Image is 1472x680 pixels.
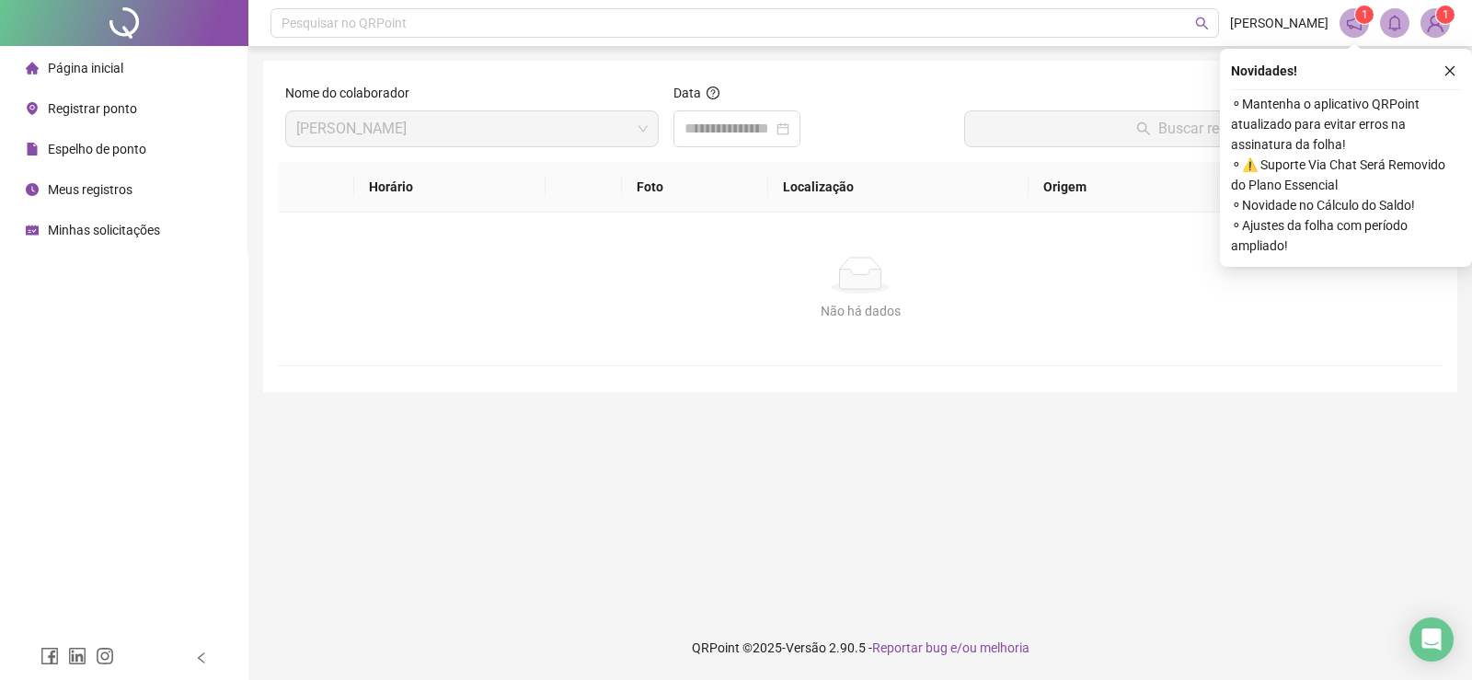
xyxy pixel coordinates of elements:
[872,640,1029,655] span: Reportar bug e/ou melhoria
[1231,215,1461,256] span: ⚬ Ajustes da folha com período ampliado!
[1443,64,1456,77] span: close
[300,301,1420,321] div: Não há dados
[48,61,123,75] span: Página inicial
[622,162,768,213] th: Foto
[1443,8,1449,21] span: 1
[1231,94,1461,155] span: ⚬ Mantenha o aplicativo QRPoint atualizado para evitar erros na assinatura da folha!
[1346,15,1363,31] span: notification
[1195,17,1209,30] span: search
[40,647,59,665] span: facebook
[1362,8,1368,21] span: 1
[26,143,39,156] span: file
[26,102,39,115] span: environment
[48,182,132,197] span: Meus registros
[296,111,648,146] span: Jucineide Silva de Oliveira
[1029,162,1217,213] th: Origem
[1409,617,1454,662] div: Open Intercom Messenger
[707,86,719,99] span: question-circle
[1386,15,1403,31] span: bell
[48,142,146,156] span: Espelho de ponto
[195,651,208,664] span: left
[354,162,546,213] th: Horário
[1231,155,1461,195] span: ⚬ ⚠️ Suporte Via Chat Será Removido do Plano Essencial
[1218,162,1443,213] th: Protocolo
[26,224,39,236] span: schedule
[768,162,1029,213] th: Localização
[26,183,39,196] span: clock-circle
[673,86,701,100] span: Data
[48,101,137,116] span: Registrar ponto
[1436,6,1455,24] sup: Atualize o seu contato no menu Meus Dados
[786,640,826,655] span: Versão
[68,647,86,665] span: linkedin
[1421,9,1449,37] img: 90146
[285,83,421,103] label: Nome do colaborador
[1230,13,1328,33] span: [PERSON_NAME]
[248,616,1472,680] footer: QRPoint © 2025 - 2.90.5 -
[96,647,114,665] span: instagram
[964,110,1435,147] button: Buscar registros
[1231,195,1461,215] span: ⚬ Novidade no Cálculo do Saldo!
[1231,61,1297,81] span: Novidades !
[1355,6,1374,24] sup: 1
[26,62,39,75] span: home
[48,223,160,237] span: Minhas solicitações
